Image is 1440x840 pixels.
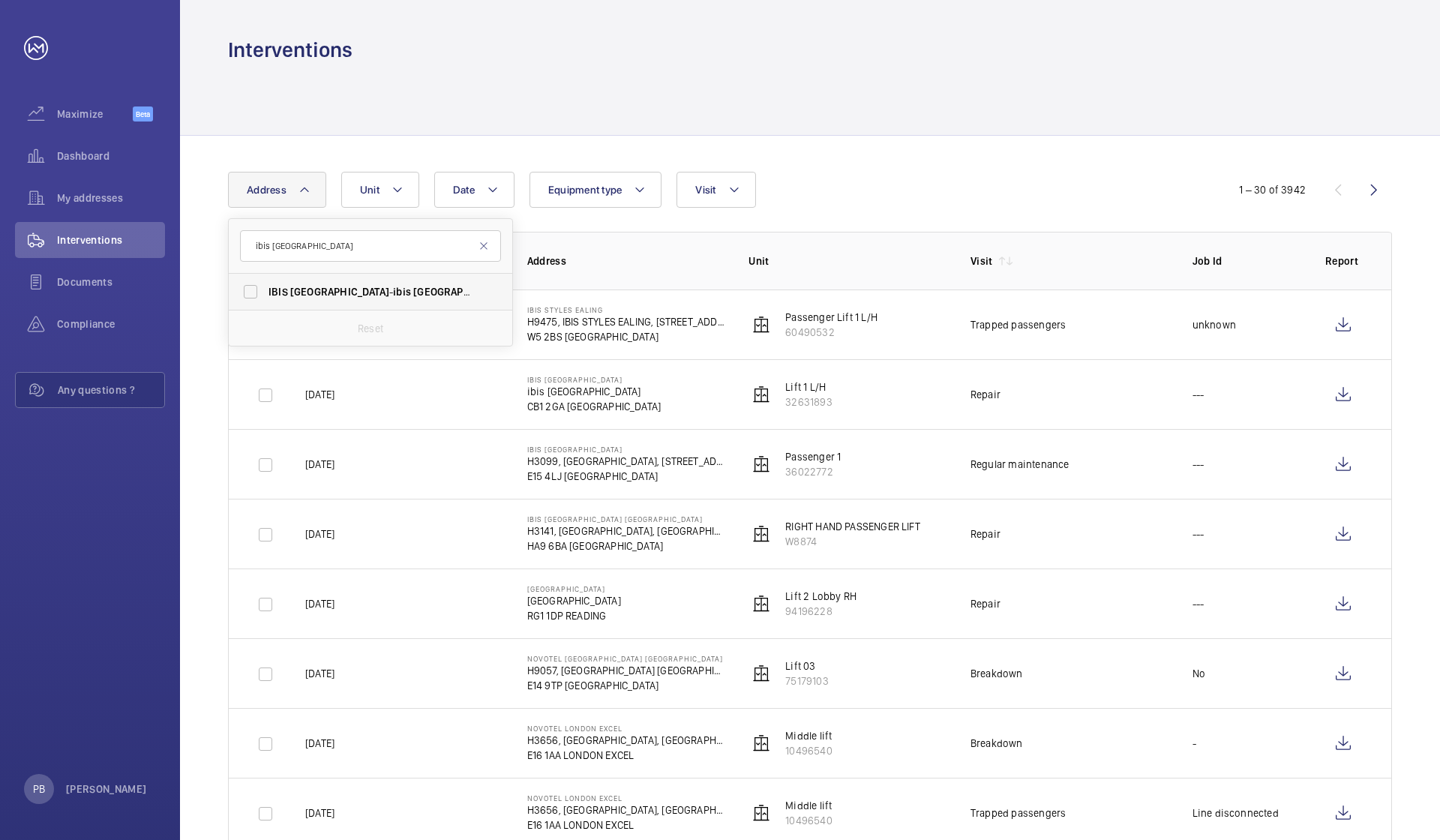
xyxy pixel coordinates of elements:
p: E16 1AA LONDON EXCEL [527,817,725,832]
span: Visit [695,184,715,196]
p: Middle lift [785,798,832,813]
span: Documents [57,274,165,289]
div: Trapped passengers [970,317,1066,332]
p: NOVOTEL LONDON EXCEL [527,793,725,802]
p: RIGHT HAND PASSENGER LIFT [785,519,920,534]
img: elevator.svg [752,664,770,682]
p: Passenger Lift 1 L/H [785,310,877,325]
p: --- [1192,387,1204,402]
p: H3099, [GEOGRAPHIC_DATA], [STREET_ADDRESS] [527,454,725,469]
span: Interventions [57,232,165,247]
p: [GEOGRAPHIC_DATA] [527,584,621,593]
p: [PERSON_NAME] [66,781,147,796]
span: My addresses [57,190,165,205]
span: [GEOGRAPHIC_DATA] [290,286,389,298]
p: E16 1AA LONDON EXCEL [527,748,725,763]
div: Repair [970,596,1000,611]
button: Visit [676,172,755,208]
div: Repair [970,387,1000,402]
p: IBIS [GEOGRAPHIC_DATA] [GEOGRAPHIC_DATA] [527,514,725,523]
p: [DATE] [305,526,334,541]
p: Lift 2 Lobby RH [785,589,856,604]
p: 94196228 [785,604,856,619]
p: 75179103 [785,673,828,688]
p: [DATE] [305,736,334,751]
p: [DATE] [305,666,334,681]
span: Any questions ? [58,382,164,397]
p: Reset [358,321,383,336]
span: Address [247,184,286,196]
div: Repair [970,526,1000,541]
p: [DATE] [305,457,334,472]
p: - [1192,736,1196,751]
p: --- [1192,526,1204,541]
button: Address [228,172,326,208]
p: E14 9TP [GEOGRAPHIC_DATA] [527,678,725,693]
p: Visit [970,253,993,268]
p: 32631893 [785,394,832,409]
img: elevator.svg [752,804,770,822]
span: ibis [393,286,411,298]
div: Regular maintenance [970,457,1069,472]
p: H9057, [GEOGRAPHIC_DATA] [GEOGRAPHIC_DATA], [STREET_ADDRESS][PERSON_NAME] [527,663,725,678]
p: unknown [1192,317,1236,332]
p: Report [1325,253,1361,268]
p: Lift 03 [785,658,828,673]
button: Date [434,172,514,208]
p: [GEOGRAPHIC_DATA] [527,593,621,608]
p: H3656, [GEOGRAPHIC_DATA], [GEOGRAPHIC_DATA], [STREET_ADDRESS] [527,802,725,817]
p: Job Id [1192,253,1301,268]
div: Breakdown [970,666,1023,681]
span: [GEOGRAPHIC_DATA] [413,286,512,298]
span: Date [453,184,475,196]
div: 1 – 30 of 3942 [1239,182,1306,197]
p: 60490532 [785,325,877,340]
p: [DATE] [305,387,334,402]
span: Dashboard [57,148,165,163]
p: Middle lift [785,728,832,743]
span: Equipment type [548,184,622,196]
p: PB [33,781,45,796]
div: Breakdown [970,736,1023,751]
p: NOVOTEL [GEOGRAPHIC_DATA] [GEOGRAPHIC_DATA] [527,654,725,663]
span: Unit [360,184,379,196]
p: W5 2BS [GEOGRAPHIC_DATA] [527,329,725,344]
span: Maximize [57,106,133,121]
p: Line disconnected [1192,805,1279,820]
p: 36022772 [785,464,841,479]
img: elevator.svg [752,385,770,403]
p: NOVOTEL LONDON EXCEL [527,724,725,733]
p: IBIS [GEOGRAPHIC_DATA] [527,445,725,454]
p: IBIS [GEOGRAPHIC_DATA] [527,375,661,384]
img: elevator.svg [752,316,770,334]
p: E15 4LJ [GEOGRAPHIC_DATA] [527,469,725,484]
img: elevator.svg [752,455,770,473]
p: Unit [748,253,946,268]
input: Search by address [240,230,501,262]
span: IBIS [268,286,288,298]
p: IBIS STYLES EALING [527,305,725,314]
span: Compliance [57,316,165,331]
h1: Interventions [228,36,352,64]
button: Equipment type [529,172,662,208]
p: Address [527,253,725,268]
p: H3656, [GEOGRAPHIC_DATA], [GEOGRAPHIC_DATA], [STREET_ADDRESS] [527,733,725,748]
p: HA9 6BA [GEOGRAPHIC_DATA] [527,538,725,553]
p: --- [1192,596,1204,611]
img: elevator.svg [752,525,770,543]
p: [DATE] [305,805,334,820]
p: H3141, [GEOGRAPHIC_DATA], [GEOGRAPHIC_DATA] [527,523,725,538]
p: --- [1192,457,1204,472]
p: ibis [GEOGRAPHIC_DATA] [527,384,661,399]
p: RG1 1DP READING [527,608,621,623]
p: [DATE] [305,596,334,611]
button: Unit [341,172,419,208]
p: No [1192,666,1205,681]
div: Trapped passengers [970,805,1066,820]
p: 10496540 [785,743,832,758]
span: Beta [133,106,153,121]
span: - [GEOGRAPHIC_DATA], CB1 2GA [268,284,475,299]
img: elevator.svg [752,734,770,752]
p: H9475, IBIS STYLES EALING, [STREET_ADDRESS] [527,314,725,329]
p: Passenger 1 [785,449,841,464]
